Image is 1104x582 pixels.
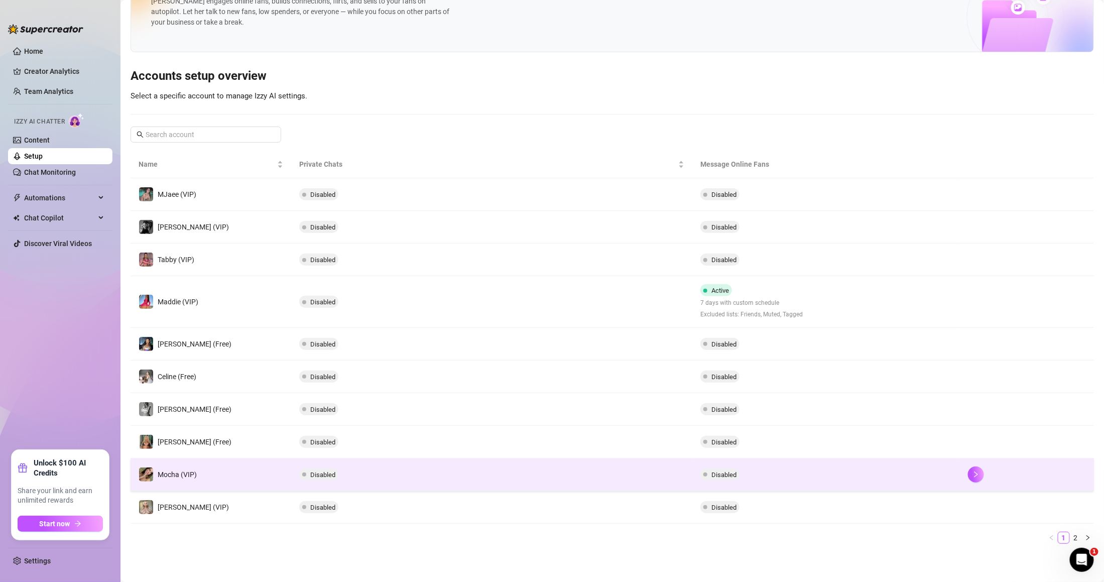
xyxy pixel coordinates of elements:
[711,471,737,479] span: Disabled
[158,223,229,231] span: [PERSON_NAME] (VIP)
[40,520,70,528] span: Start now
[1085,535,1091,541] span: right
[711,191,737,198] span: Disabled
[24,240,92,248] a: Discover Viral Videos
[139,220,153,234] img: Kennedy (VIP)
[139,187,153,201] img: MJaee (VIP)
[972,471,979,478] span: right
[139,159,275,170] span: Name
[310,504,335,511] span: Disabled
[299,159,677,170] span: Private Chats
[139,500,153,514] img: Ellie (VIP)
[139,253,153,267] img: Tabby (VIP)
[158,256,194,264] span: Tabby (VIP)
[139,468,153,482] img: Mocha (VIP)
[131,91,307,100] span: Select a specific account to manage Izzy AI settings.
[310,373,335,381] span: Disabled
[1058,532,1069,543] a: 1
[291,151,693,178] th: Private Chats
[1082,532,1094,544] button: right
[139,337,153,351] img: Maddie (Free)
[1090,548,1098,556] span: 1
[692,151,960,178] th: Message Online Fans
[711,223,737,231] span: Disabled
[24,136,50,144] a: Content
[711,340,737,348] span: Disabled
[146,129,267,140] input: Search account
[711,287,729,294] span: Active
[139,402,153,416] img: Kennedy (Free)
[158,405,231,413] span: [PERSON_NAME] (Free)
[1046,532,1058,544] button: left
[1070,532,1082,544] li: 2
[158,190,196,198] span: MJaee (VIP)
[24,557,51,565] a: Settings
[711,438,737,446] span: Disabled
[310,223,335,231] span: Disabled
[158,340,231,348] span: [PERSON_NAME] (Free)
[139,295,153,309] img: Maddie (VIP)
[131,151,291,178] th: Name
[24,63,104,79] a: Creator Analytics
[18,486,103,506] span: Share your link and earn unlimited rewards
[310,298,335,306] span: Disabled
[310,340,335,348] span: Disabled
[158,373,196,381] span: Celine (Free)
[158,298,198,306] span: Maddie (VIP)
[310,438,335,446] span: Disabled
[711,504,737,511] span: Disabled
[74,520,81,527] span: arrow-right
[1070,532,1081,543] a: 2
[69,113,84,128] img: AI Chatter
[1082,532,1094,544] li: Next Page
[13,194,21,202] span: thunderbolt
[24,210,95,226] span: Chat Copilot
[310,406,335,413] span: Disabled
[968,467,984,483] button: right
[1046,532,1058,544] li: Previous Page
[158,438,231,446] span: [PERSON_NAME] (Free)
[310,256,335,264] span: Disabled
[139,435,153,449] img: Ellie (Free)
[158,503,229,511] span: [PERSON_NAME] (VIP)
[13,214,20,221] img: Chat Copilot
[711,373,737,381] span: Disabled
[131,68,1094,84] h3: Accounts setup overview
[137,131,144,138] span: search
[24,152,43,160] a: Setup
[8,24,83,34] img: logo-BBDzfeDw.svg
[1070,548,1094,572] iframe: Intercom live chat
[310,191,335,198] span: Disabled
[158,471,197,479] span: Mocha (VIP)
[700,310,803,319] span: Excluded lists: Friends, Muted, Tagged
[14,117,65,127] span: Izzy AI Chatter
[310,471,335,479] span: Disabled
[700,298,803,308] span: 7 days with custom schedule
[34,458,103,478] strong: Unlock $100 AI Credits
[711,406,737,413] span: Disabled
[711,256,737,264] span: Disabled
[24,87,73,95] a: Team Analytics
[24,47,43,55] a: Home
[1049,535,1055,541] span: left
[24,168,76,176] a: Chat Monitoring
[1058,532,1070,544] li: 1
[139,370,153,384] img: Celine (Free)
[18,463,28,473] span: gift
[18,516,103,532] button: Start nowarrow-right
[24,190,95,206] span: Automations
